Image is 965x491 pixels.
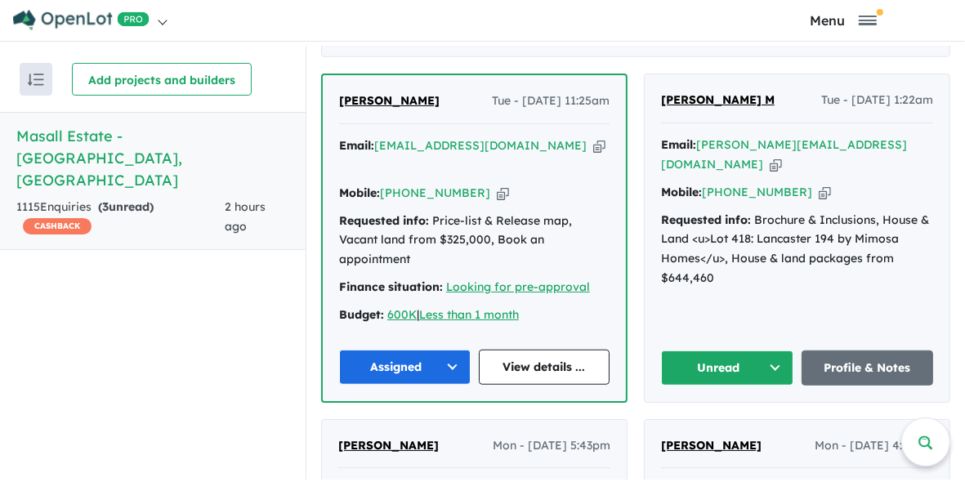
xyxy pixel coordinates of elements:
button: Unread [661,350,793,386]
span: Tue - [DATE] 11:25am [492,92,610,111]
a: 600K [387,307,417,322]
span: [PERSON_NAME] M [661,92,775,107]
a: View details ... [479,350,610,385]
a: [PERSON_NAME] [338,436,439,456]
strong: Mobile: [661,185,702,199]
button: Copy [593,137,605,154]
a: Less than 1 month [419,307,519,322]
button: Copy [497,185,509,202]
span: Mon - [DATE] 5:43pm [493,436,610,456]
strong: Requested info: [339,213,429,228]
img: sort.svg [28,74,44,86]
strong: Finance situation: [339,279,443,294]
img: Openlot PRO Logo White [13,10,150,30]
a: [PERSON_NAME] M [661,91,775,110]
span: Mon - [DATE] 4:22pm [815,436,933,456]
a: Looking for pre-approval [446,279,590,294]
strong: Mobile: [339,185,380,200]
a: [PHONE_NUMBER] [380,185,490,200]
h5: Masall Estate - [GEOGRAPHIC_DATA] , [GEOGRAPHIC_DATA] [16,125,289,191]
button: Copy [770,156,782,173]
strong: ( unread) [98,199,154,214]
strong: Email: [339,138,374,153]
a: [PERSON_NAME] [661,436,762,456]
a: [EMAIL_ADDRESS][DOMAIN_NAME] [374,138,587,153]
button: Toggle navigation [726,12,961,28]
span: [PERSON_NAME] [661,438,762,453]
div: 1115 Enquir ies [16,198,225,237]
span: 3 [102,199,109,214]
span: 2 hours ago [225,199,266,234]
button: Assigned [339,350,471,385]
strong: Budget: [339,307,384,322]
button: Add projects and builders [72,63,252,96]
strong: Requested info: [661,212,751,227]
a: [PERSON_NAME] [339,92,440,111]
div: | [339,306,610,325]
span: [PERSON_NAME] [338,438,439,453]
span: [PERSON_NAME] [339,93,440,108]
a: [PHONE_NUMBER] [702,185,812,199]
div: Brochure & Inclusions, House & Land <u>Lot 418: Lancaster 194 by Mimosa Homes</u>, House & land p... [661,211,933,288]
a: [PERSON_NAME][EMAIL_ADDRESS][DOMAIN_NAME] [661,137,907,172]
div: Price-list & Release map, Vacant land from $325,000, Book an appointment [339,212,610,270]
strong: Email: [661,137,696,152]
span: CASHBACK [23,218,92,234]
a: Profile & Notes [802,350,934,386]
span: Tue - [DATE] 1:22am [821,91,933,110]
button: Copy [819,184,831,201]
